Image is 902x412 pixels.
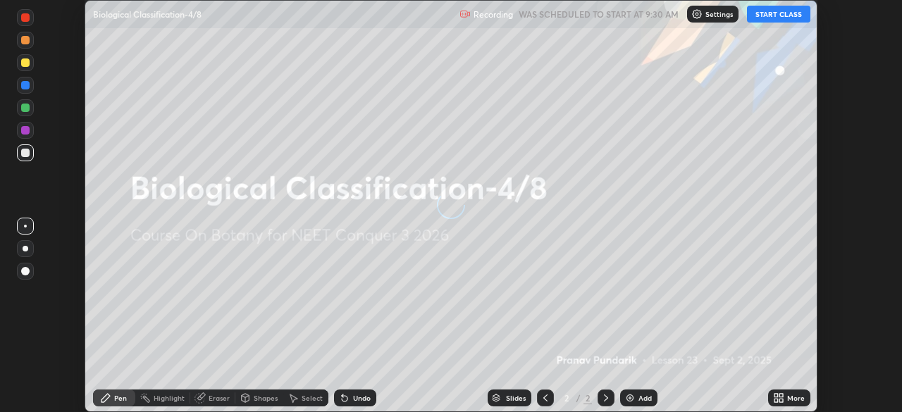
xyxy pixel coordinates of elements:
p: Recording [474,9,513,20]
img: add-slide-button [624,392,636,404]
div: 2 [583,392,592,404]
div: Shapes [254,394,278,401]
div: / [576,394,581,402]
div: Undo [353,394,371,401]
div: 2 [560,394,574,402]
div: Add [638,394,652,401]
p: Settings [705,11,733,18]
div: Eraser [209,394,230,401]
div: Slides [506,394,526,401]
h5: WAS SCHEDULED TO START AT 9:30 AM [519,8,679,20]
p: Biological Classification-4/8 [93,8,202,20]
div: More [787,394,805,401]
img: recording.375f2c34.svg [459,8,471,20]
button: START CLASS [747,6,810,23]
img: class-settings-icons [691,8,703,20]
div: Pen [114,394,127,401]
div: Highlight [154,394,185,401]
div: Select [302,394,323,401]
